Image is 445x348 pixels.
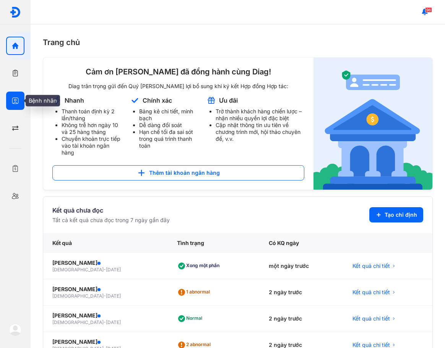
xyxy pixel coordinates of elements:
[52,267,104,272] span: [DEMOGRAPHIC_DATA]
[52,67,304,77] div: Cảm ơn [PERSON_NAME] đã đồng hành cùng Diag!
[52,259,159,267] div: [PERSON_NAME]
[177,286,213,298] div: 1 abnormal
[385,211,417,219] span: Tạo chỉ định
[52,293,104,299] span: [DEMOGRAPHIC_DATA]
[177,260,222,272] div: Xong một phần
[139,108,198,122] li: Bảng kê chi tiết, minh bạch
[10,6,21,18] img: logo
[43,37,433,48] div: Trang chủ
[104,319,106,325] span: -
[260,233,344,253] div: Có KQ ngày
[352,315,390,322] span: Kết quả chi tiết
[352,262,390,270] span: Kết quả chi tiết
[177,313,205,325] div: Normal
[52,312,159,319] div: [PERSON_NAME]
[106,319,121,325] span: [DATE]
[9,324,21,336] img: logo
[139,122,198,129] li: Dễ dàng đối soát
[130,96,140,105] img: account-announcement
[260,306,344,332] div: 2 ngày trước
[219,96,238,105] div: Ưu đãi
[104,267,106,272] span: -
[52,216,170,224] div: Tất cả kết quả chưa đọc trong 7 ngày gần đây
[206,96,216,105] img: account-announcement
[52,338,159,346] div: [PERSON_NAME]
[52,206,170,215] div: Kết quả chưa đọc
[62,122,121,135] li: Không trễ hơn ngày 10 và 25 hàng tháng
[260,253,344,279] div: một ngày trước
[62,108,121,122] li: Thanh toán định kỳ 2 lần/tháng
[260,279,344,306] div: 2 ngày trước
[106,293,121,299] span: [DATE]
[52,165,304,180] button: Thêm tài khoản ngân hàng
[139,129,198,149] li: Hạn chế tối đa sai sót trong quá trình thanh toán
[313,58,432,190] img: account-announcement
[216,108,304,122] li: Trở thành khách hàng chiến lược – nhận nhiều quyền lợi đặc biệt
[425,7,432,13] span: 96
[352,288,390,296] span: Kết quả chi tiết
[52,96,62,105] img: account-announcement
[52,83,304,90] div: Diag trân trọng gửi đến Quý [PERSON_NAME] lợi bổ sung khi ký kết Hợp đồng Hợp tác:
[369,207,423,222] button: Tạo chỉ định
[52,319,104,325] span: [DEMOGRAPHIC_DATA]
[43,233,168,253] div: Kết quả
[62,135,121,156] li: Chuyển khoản trực tiếp vào tài khoản ngân hàng
[52,285,159,293] div: [PERSON_NAME]
[106,267,121,272] span: [DATE]
[216,122,304,142] li: Cập nhật thông tin ưu tiên về chương trình mới, hội thảo chuyên đề, v.v.
[168,233,260,253] div: Tình trạng
[143,96,172,105] div: Chính xác
[65,96,84,105] div: Nhanh
[104,293,106,299] span: -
